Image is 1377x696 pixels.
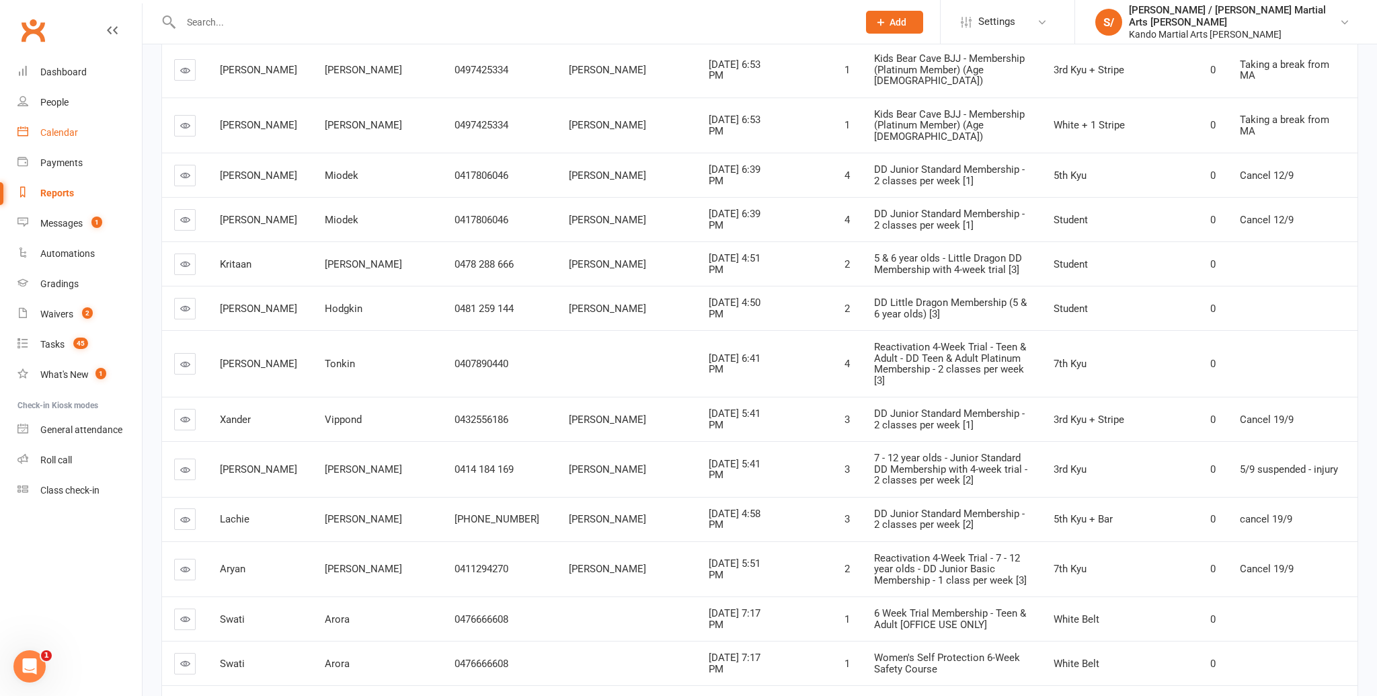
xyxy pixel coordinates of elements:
[455,658,508,670] span: 0476666608
[1054,513,1113,525] span: 5th Kyu + Bar
[1210,258,1216,270] span: 0
[1210,64,1216,76] span: 0
[455,64,508,76] span: 0497425334
[220,214,297,226] span: [PERSON_NAME]
[874,163,1025,187] span: DD Junior Standard Membership - 2 classes per week [1]
[844,658,850,670] span: 1
[709,508,760,531] span: [DATE] 4:58 PM
[17,330,142,360] a: Tasks 45
[325,258,402,270] span: [PERSON_NAME]
[325,613,350,625] span: Arora
[569,169,646,182] span: [PERSON_NAME]
[1054,119,1125,131] span: White + 1 Stripe
[220,563,245,575] span: Aryan
[844,169,850,182] span: 4
[455,414,508,426] span: 0432556186
[40,157,83,168] div: Payments
[73,338,88,349] span: 45
[40,309,73,319] div: Waivers
[220,258,251,270] span: Kritaan
[1054,258,1088,270] span: Student
[844,64,850,76] span: 1
[874,508,1025,531] span: DD Junior Standard Membership - 2 classes per week [2]
[1240,513,1292,525] span: cancel 19/9
[1240,169,1294,182] span: Cancel 12/9
[1240,214,1294,226] span: Cancel 12/9
[709,163,760,187] span: [DATE] 6:39 PM
[709,607,760,631] span: [DATE] 7:17 PM
[844,258,850,270] span: 2
[17,57,142,87] a: Dashboard
[866,11,923,34] button: Add
[220,358,297,370] span: [PERSON_NAME]
[1054,303,1088,315] span: Student
[874,108,1025,143] span: Kids Bear Cave BJJ - Membership (Platinum Member) (Age [DEMOGRAPHIC_DATA])
[874,607,1026,631] span: 6 Week Trial Membership - Teen & Adult [OFFICE USE ONLY]
[13,650,46,683] iframe: Intercom live chat
[569,463,646,475] span: [PERSON_NAME]
[709,59,760,82] span: [DATE] 6:53 PM
[1210,658,1216,670] span: 0
[1210,119,1216,131] span: 0
[325,214,358,226] span: Miodek
[455,358,508,370] span: 0407890440
[1054,414,1124,426] span: 3rd Kyu + Stripe
[1210,214,1216,226] span: 0
[709,297,760,320] span: [DATE] 4:50 PM
[709,557,760,581] span: [DATE] 5:51 PM
[1240,563,1294,575] span: Cancel 19/9
[709,458,760,481] span: [DATE] 5:41 PM
[569,119,646,131] span: [PERSON_NAME]
[325,358,355,370] span: Tonkin
[17,475,142,506] a: Class kiosk mode
[325,119,402,131] span: [PERSON_NAME]
[17,239,142,269] a: Automations
[455,214,508,226] span: 0417806046
[569,414,646,426] span: [PERSON_NAME]
[569,563,646,575] span: [PERSON_NAME]
[17,208,142,239] a: Messages 1
[569,214,646,226] span: [PERSON_NAME]
[325,169,358,182] span: Miodek
[40,455,72,465] div: Roll call
[569,64,646,76] span: [PERSON_NAME]
[844,563,850,575] span: 2
[1240,59,1329,82] span: Taking a break from MA
[844,119,850,131] span: 1
[874,252,1022,276] span: 5 & 6 year olds - Little Dragon DD Membership with 4-week trial [3]
[220,658,245,670] span: Swati
[1210,513,1216,525] span: 0
[844,414,850,426] span: 3
[41,650,52,661] span: 1
[890,17,906,28] span: Add
[1210,169,1216,182] span: 0
[220,463,297,475] span: [PERSON_NAME]
[844,358,850,370] span: 4
[874,52,1025,87] span: Kids Bear Cave BJJ - Membership (Platinum Member) (Age [DEMOGRAPHIC_DATA])
[455,258,514,270] span: 0478 288 666
[455,613,508,625] span: 0476666608
[1240,463,1338,475] span: 5/9 suspended - injury
[95,368,106,379] span: 1
[709,352,760,376] span: [DATE] 6:41 PM
[709,652,760,675] span: [DATE] 7:17 PM
[17,178,142,208] a: Reports
[17,148,142,178] a: Payments
[455,513,539,525] span: [PHONE_NUMBER]
[844,214,850,226] span: 4
[177,13,849,32] input: Search...
[17,118,142,148] a: Calendar
[709,408,760,431] span: [DATE] 5:41 PM
[40,339,65,350] div: Tasks
[874,552,1027,586] span: Reactivation 4-Week Trial - 7 - 12 year olds - DD Junior Basic Membership - 1 class per week [3]
[1210,463,1216,475] span: 0
[1129,28,1339,40] div: Kando Martial Arts [PERSON_NAME]
[220,414,251,426] span: Xander
[220,64,297,76] span: [PERSON_NAME]
[220,303,297,315] span: [PERSON_NAME]
[40,97,69,108] div: People
[709,208,760,231] span: [DATE] 6:39 PM
[40,369,89,380] div: What's New
[874,652,1020,675] span: Women's Self Protection 6-Week Safety Course
[455,463,514,475] span: 0414 184 169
